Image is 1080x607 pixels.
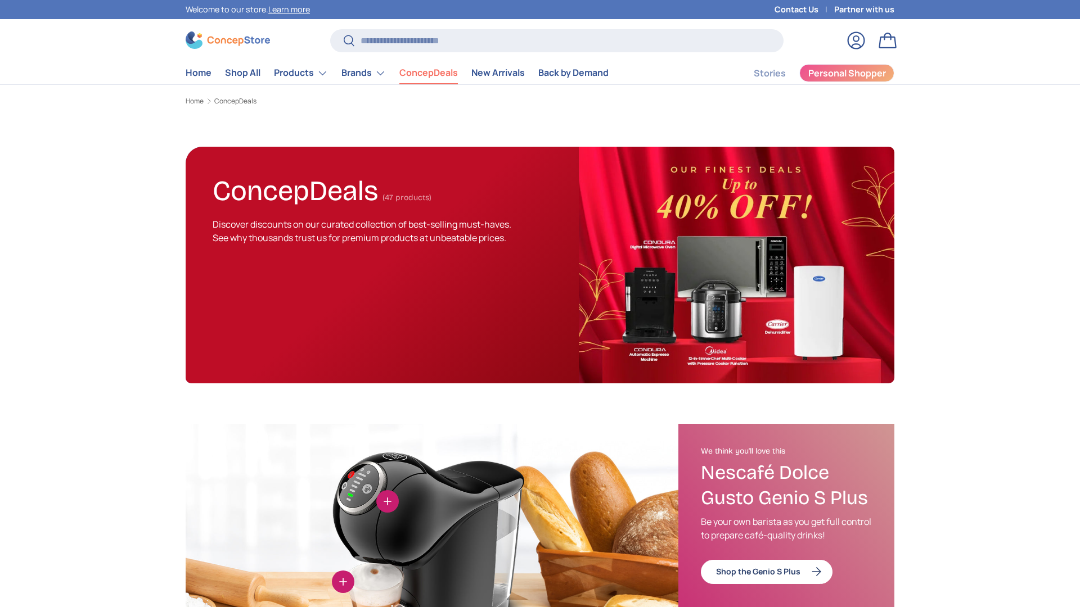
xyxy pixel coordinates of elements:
a: Shop All [225,62,260,84]
a: Shop the Genio S Plus [701,560,832,584]
h1: ConcepDeals [213,170,378,207]
summary: Brands [335,62,393,84]
a: ConcepDeals [214,98,256,105]
nav: Breadcrumbs [186,96,894,106]
a: Contact Us [775,3,834,16]
a: Home [186,62,211,84]
p: Welcome to our store. [186,3,310,16]
a: Products [274,62,328,84]
h3: Nescafé Dolce Gusto Genio S Plus [701,460,872,511]
a: New Arrivals [471,62,525,84]
a: Brands [341,62,386,84]
span: Discover discounts on our curated collection of best-selling must-haves. See why thousands trust ... [213,218,511,244]
span: Personal Shopper [808,69,886,78]
a: Learn more [268,4,310,15]
a: Home [186,98,204,105]
a: Personal Shopper [799,64,894,82]
h2: We think you'll love this [701,446,872,456]
a: Back by Demand [538,62,609,84]
img: ConcepDeals [579,147,894,383]
nav: Secondary [727,62,894,84]
a: ConcepDeals [399,62,458,84]
a: Partner with us [834,3,894,16]
img: ConcepStore [186,31,270,49]
nav: Primary [186,62,609,84]
summary: Products [267,62,335,84]
p: Be your own barista as you get full control to prepare café-quality drinks! [701,515,872,542]
span: (47 products) [382,193,431,202]
a: Stories [754,62,786,84]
